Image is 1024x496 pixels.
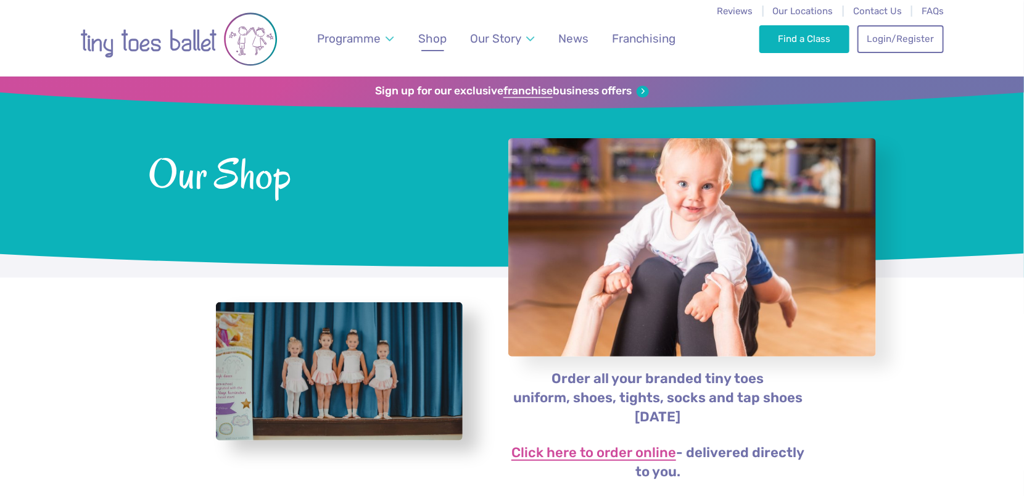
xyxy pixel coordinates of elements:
a: News [552,24,594,53]
a: Shop [413,24,453,53]
span: News [558,31,588,46]
a: Find a Class [759,25,850,52]
strong: franchise [503,85,553,98]
span: Our Story [470,31,521,46]
span: Shop [418,31,447,46]
a: Programme [312,24,400,53]
p: - delivered directly to you. [508,444,808,482]
p: Order all your branded tiny toes uniform, shoes, tights, socks and tap shoes [DATE] [508,370,808,427]
a: FAQs [922,6,944,17]
a: Our Locations [773,6,833,17]
a: Login/Register [857,25,944,52]
a: Contact Us [853,6,902,17]
a: Sign up for our exclusivefranchisebusiness offers [375,85,648,98]
span: Programme [317,31,381,46]
a: View full-size image [216,302,463,441]
a: Franchising [606,24,682,53]
span: Franchising [612,31,675,46]
a: Our Story [465,24,540,53]
a: Click here to order online [511,446,676,461]
img: tiny toes ballet [80,8,278,70]
span: Our Shop [148,147,476,197]
a: Reviews [717,6,753,17]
